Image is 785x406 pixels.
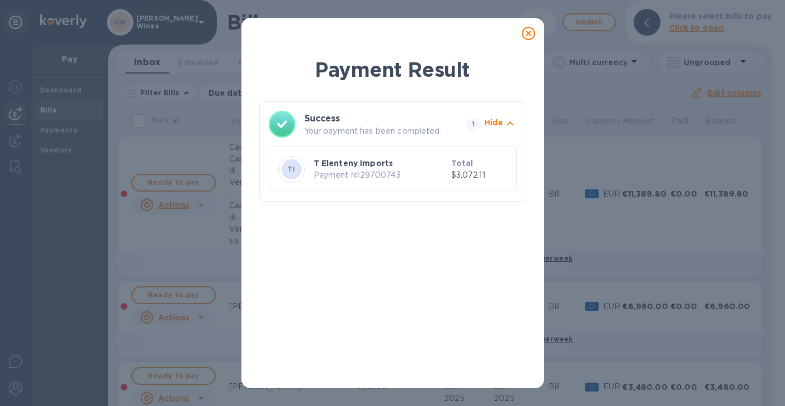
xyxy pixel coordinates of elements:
[485,117,517,132] button: Hide
[259,56,526,84] h1: Payment Result
[314,169,447,181] p: Payment № 29700743
[304,112,447,125] h3: Success
[451,169,507,181] p: $3,072.11
[485,117,503,128] p: Hide
[304,125,462,137] p: Your payment has been completed.
[314,158,447,169] p: T Elenteny Imports
[288,165,295,173] b: TI
[467,118,480,131] span: 1
[451,159,473,168] b: Total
